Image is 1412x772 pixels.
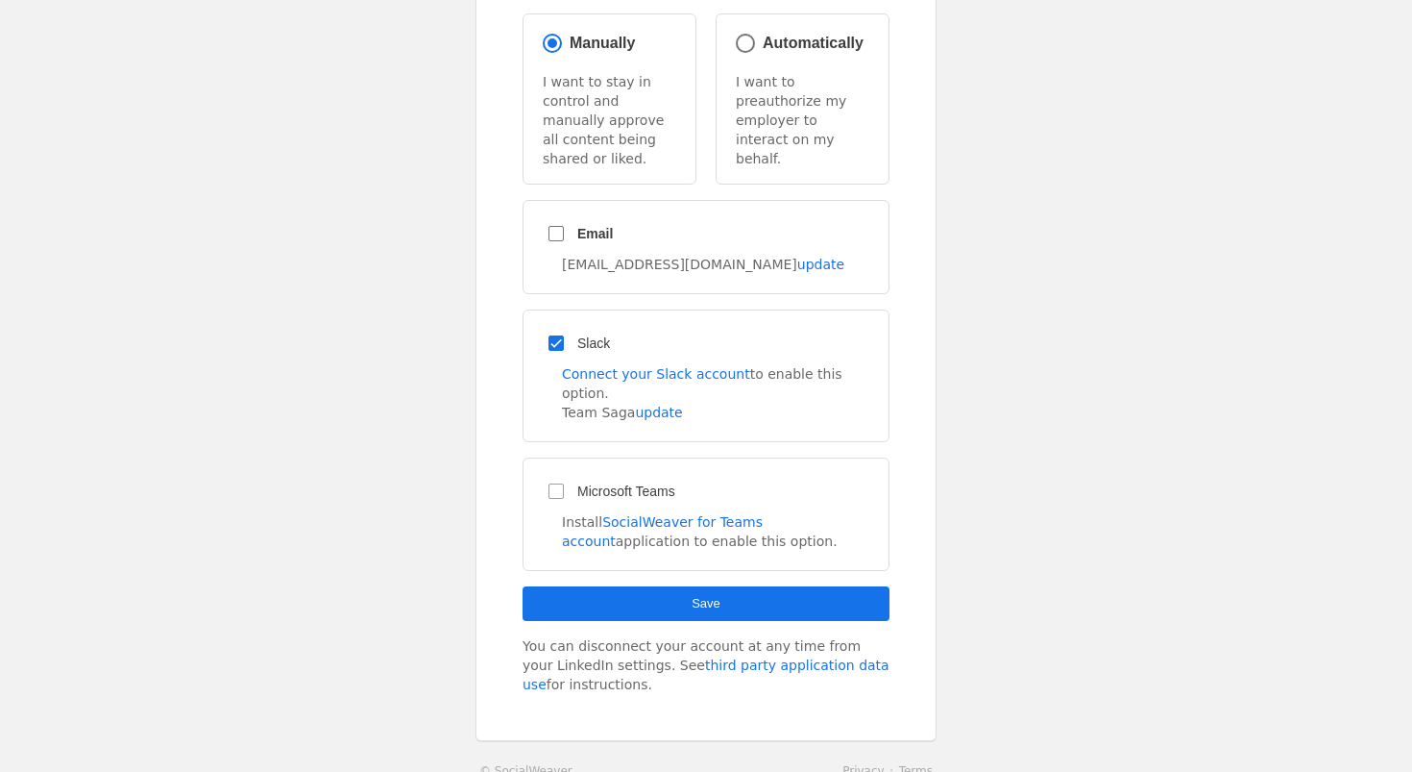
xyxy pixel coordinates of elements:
span: Slack [577,336,610,351]
div: to enable this option. [562,364,873,403]
a: Connect your Slack account [562,366,750,382]
button: Save [523,586,889,621]
a: update [797,257,844,272]
div: You can disconnect your account at any time from your LinkedIn settings. See for instructions. [523,636,889,694]
a: update [635,405,682,420]
span: Manually [570,35,635,51]
span: Email [577,226,613,241]
a: third party application data use [523,658,889,692]
div: Install application to enable this option. [562,512,873,551]
p: I want to stay in control and manually approve all content being shared or liked. [539,72,680,168]
div: Team Saga [562,403,873,422]
span: Automatically [763,35,864,51]
p: I want to preauthorize my employer to interact on my behalf. [732,72,873,168]
span: Save [692,596,720,610]
mat-radio-group: Select an option [523,13,889,185]
div: [EMAIL_ADDRESS][DOMAIN_NAME] [562,255,873,274]
a: SocialWeaver for Teams account [562,514,763,549]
